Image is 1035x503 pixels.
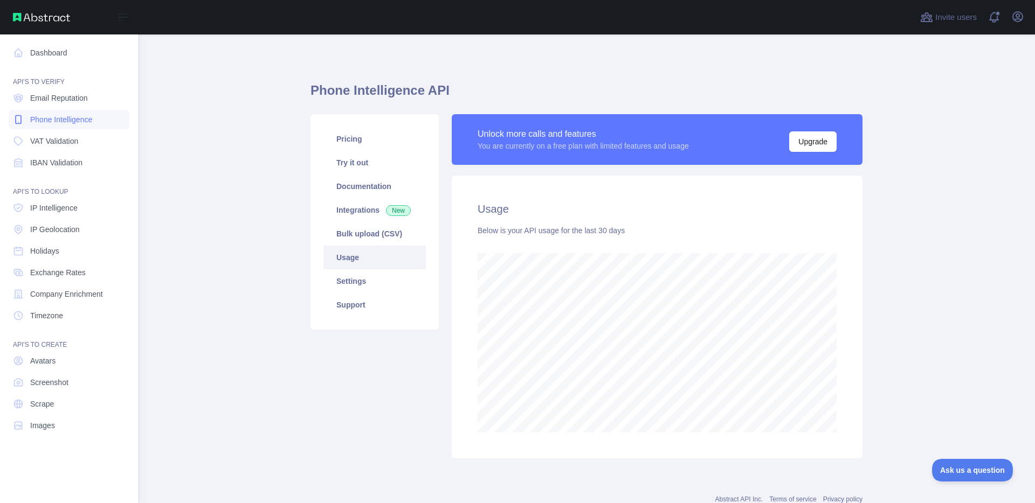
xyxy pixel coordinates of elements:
div: API'S TO CREATE [9,327,129,349]
a: Timezone [9,306,129,325]
img: Abstract API [13,13,70,22]
a: Terms of service [769,495,816,503]
div: Unlock more calls and features [478,128,689,141]
a: Settings [323,269,426,293]
a: Try it out [323,151,426,174]
span: Invite users [935,11,977,24]
a: Company Enrichment [9,284,129,304]
span: VAT Validation [30,136,78,146]
span: IBAN Validation [30,157,82,168]
a: Abstract API Inc. [715,495,763,503]
a: IP Geolocation [9,220,129,239]
a: Phone Intelligence [9,110,129,129]
a: Usage [323,246,426,269]
a: Pricing [323,127,426,151]
div: You are currently on a free plan with limited features and usage [478,141,689,151]
div: API'S TO LOOKUP [9,174,129,196]
span: Scrape [30,399,54,409]
a: Privacy policy [823,495,862,503]
a: Avatars [9,351,129,371]
span: Company Enrichment [30,289,103,299]
button: Invite users [918,9,979,26]
span: Email Reputation [30,93,88,103]
span: Images [30,420,55,431]
button: Upgrade [789,131,837,152]
a: Bulk upload (CSV) [323,222,426,246]
a: Email Reputation [9,88,129,108]
a: Support [323,293,426,317]
a: Integrations New [323,198,426,222]
span: Holidays [30,246,59,256]
div: API'S TO VERIFY [9,65,129,86]
span: Phone Intelligence [30,114,92,125]
div: Below is your API usage for the last 30 days [478,225,837,236]
a: Dashboard [9,43,129,62]
iframe: Toggle Customer Support [932,459,1013,481]
a: Images [9,416,129,435]
a: IBAN Validation [9,153,129,172]
a: Holidays [9,241,129,261]
span: Exchange Rates [30,267,86,278]
span: New [386,205,411,216]
span: IP Intelligence [30,202,78,213]
a: Documentation [323,174,426,198]
h2: Usage [478,201,837,216]
a: Screenshot [9,373,129,392]
h1: Phone Intelligence API [310,82,862,108]
a: VAT Validation [9,131,129,151]
span: Timezone [30,310,63,321]
span: Screenshot [30,377,68,388]
a: Exchange Rates [9,263,129,282]
a: IP Intelligence [9,198,129,218]
a: Scrape [9,394,129,414]
span: Avatars [30,355,56,366]
span: IP Geolocation [30,224,80,235]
